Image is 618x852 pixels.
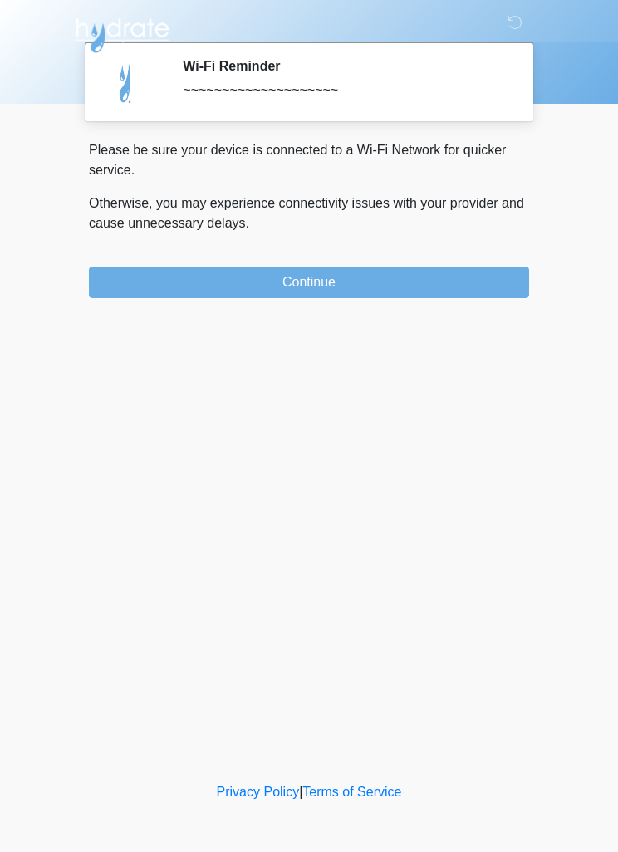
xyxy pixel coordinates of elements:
[302,785,401,799] a: Terms of Service
[101,58,151,108] img: Agent Avatar
[89,193,529,233] p: Otherwise, you may experience connectivity issues with your provider and cause unnecessary delays
[72,12,172,54] img: Hydrate IV Bar - Scottsdale Logo
[183,81,504,100] div: ~~~~~~~~~~~~~~~~~~~~
[246,216,249,230] span: .
[299,785,302,799] a: |
[89,267,529,298] button: Continue
[217,785,300,799] a: Privacy Policy
[89,140,529,180] p: Please be sure your device is connected to a Wi-Fi Network for quicker service.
